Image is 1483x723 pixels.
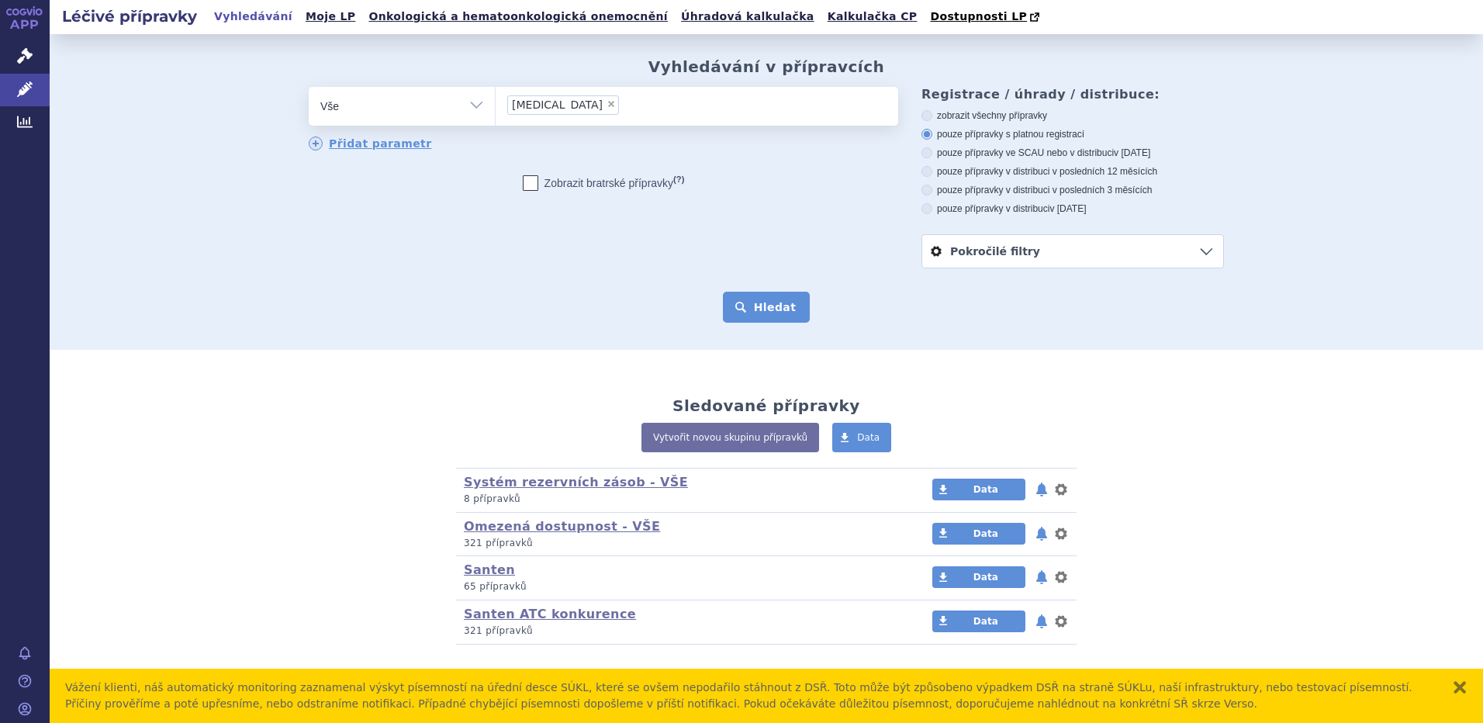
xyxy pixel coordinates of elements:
a: Data [932,523,1025,545]
a: Pokročilé filtry [922,235,1223,268]
h2: Léčivé přípravky [50,5,209,27]
span: 65 přípravků [464,581,527,592]
span: Data [973,616,998,627]
span: × [607,99,616,109]
span: Data [973,528,998,539]
abbr: (?) [673,175,684,185]
a: Onkologická a hematoonkologická onemocnění [364,6,672,27]
span: 321 přípravků [464,538,533,548]
a: Omezená dostupnost - VŠE [464,519,660,534]
h3: Registrace / úhrady / distribuce: [921,87,1224,102]
button: notifikace [1034,524,1049,543]
li: Maxitrol [507,95,619,115]
a: Data [932,566,1025,588]
span: 8 přípravků [464,493,520,504]
a: Data [932,611,1025,632]
a: Přidat parametr [309,137,432,150]
button: notifikace [1034,612,1049,631]
a: Systém rezervních zásob - VŠE [464,475,688,489]
button: nastavení [1053,612,1069,631]
label: zobrazit všechny přípravky [921,109,1224,122]
a: Kalkulačka CP [823,6,922,27]
button: zavřít [1452,680,1467,695]
a: Vytvořit novou skupinu přípravků [641,423,819,452]
button: notifikace [1034,568,1049,586]
button: notifikace [1034,480,1049,499]
button: nastavení [1053,568,1069,586]
label: pouze přípravky s platnou registrací [921,128,1224,140]
span: v [DATE] [1114,147,1150,158]
label: pouze přípravky v distribuci v posledních 3 měsících [921,184,1224,196]
label: pouze přípravky ve SCAU nebo v distribuci [921,147,1224,159]
a: Santen [464,562,515,577]
label: pouze přípravky v distribuci v posledních 12 měsících [921,165,1224,178]
input: [MEDICAL_DATA] [624,95,632,114]
h2: Sledované přípravky [672,396,860,415]
span: Dostupnosti LP [930,10,1027,22]
a: Santen ATC konkurence [464,607,636,621]
button: nastavení [1053,524,1069,543]
a: Moje LP [301,6,360,27]
a: Data [832,423,891,452]
label: pouze přípravky v distribuci [921,202,1224,215]
span: Data [973,572,998,583]
span: Data [973,484,998,495]
a: Data [932,479,1025,500]
a: Vyhledávání [209,6,297,27]
button: Hledat [723,292,811,323]
a: Úhradová kalkulačka [676,6,819,27]
h2: Vyhledávání v přípravcích [648,57,885,76]
a: Dostupnosti LP [925,6,1047,28]
span: 321 přípravků [464,625,533,636]
button: nastavení [1053,480,1069,499]
div: Vážení klienti, náš automatický monitoring zaznamenal výskyt písemností na úřední desce SÚKL, kte... [65,680,1436,712]
span: Data [857,432,880,443]
label: Zobrazit bratrské přípravky [523,175,685,191]
span: v [DATE] [1049,203,1086,214]
span: [MEDICAL_DATA] [512,99,603,110]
